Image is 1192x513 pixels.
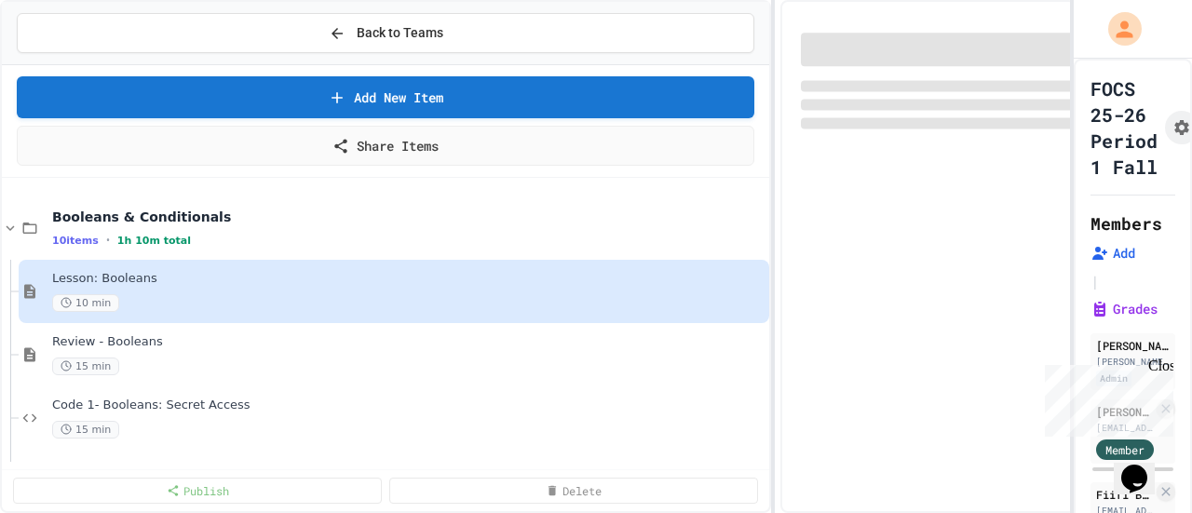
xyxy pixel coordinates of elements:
button: Back to Teams [17,13,754,53]
span: Review - Booleans [52,334,765,350]
span: 10 min [52,294,119,312]
span: 10 items [52,235,99,247]
span: Booleans & Conditionals [52,209,765,225]
div: Chat with us now!Close [7,7,129,118]
a: Share Items [17,126,754,166]
div: [PERSON_NAME][DOMAIN_NAME][EMAIL_ADDRESS][DOMAIN_NAME] [1096,355,1170,369]
a: Publish [13,478,382,504]
h2: Members [1090,210,1162,236]
iframe: chat widget [1114,439,1173,494]
span: 15 min [52,421,119,439]
div: My Account [1089,7,1146,50]
div: [PERSON_NAME] [1096,337,1170,354]
div: Fiifi Bedford [1096,486,1153,503]
span: Code 1- Booleans: Secret Access [52,398,765,413]
span: Lesson: Booleans [52,271,765,287]
span: Lesson: Logical Operators [52,461,765,477]
button: Add [1090,244,1135,263]
iframe: chat widget [1037,358,1173,437]
span: | [1090,270,1100,292]
a: Add New Item [17,76,754,118]
a: Delete [389,478,758,504]
span: • [106,233,110,248]
h1: FOCS 25-26 Period 1 Fall [1090,75,1158,180]
button: Grades [1090,300,1158,318]
span: Member [1105,441,1145,458]
span: Back to Teams [357,23,443,43]
span: 1h 10m total [117,235,191,247]
span: 15 min [52,358,119,375]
